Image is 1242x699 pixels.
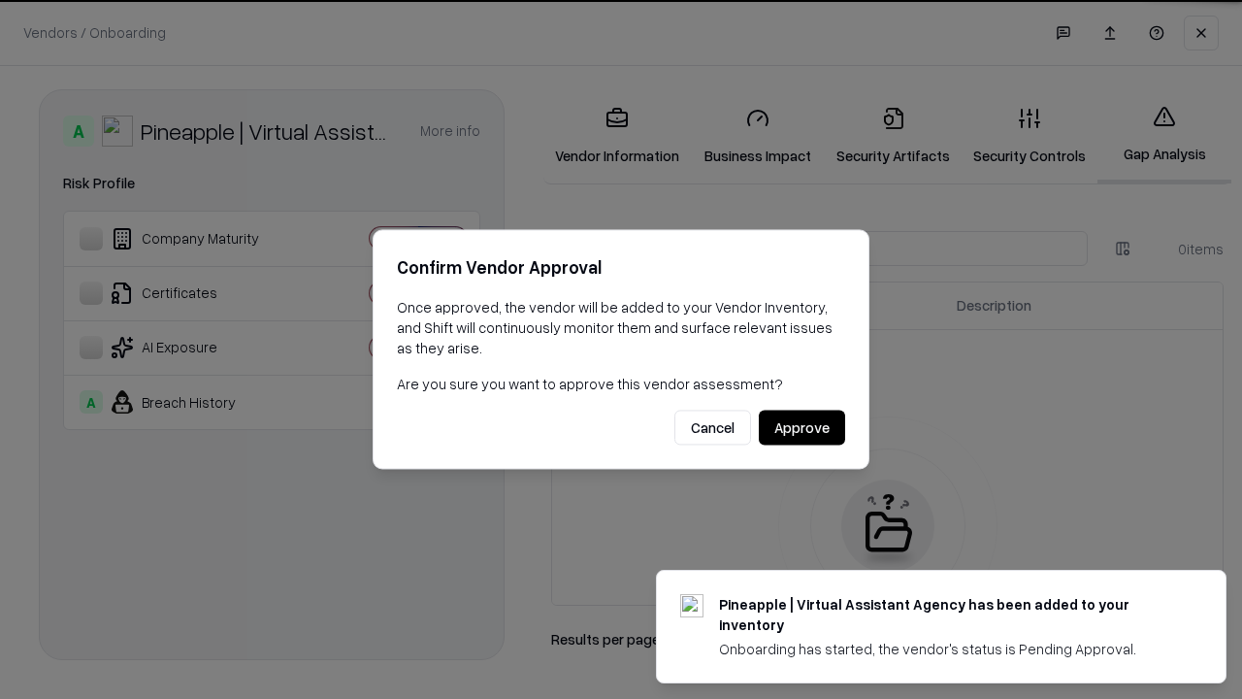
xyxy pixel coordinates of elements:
button: Approve [759,411,845,446]
p: Are you sure you want to approve this vendor assessment? [397,374,845,394]
div: Pineapple | Virtual Assistant Agency has been added to your inventory [719,594,1179,635]
button: Cancel [674,411,751,446]
div: Onboarding has started, the vendor's status is Pending Approval. [719,639,1179,659]
img: trypineapple.com [680,594,703,617]
h2: Confirm Vendor Approval [397,253,845,282]
p: Once approved, the vendor will be added to your Vendor Inventory, and Shift will continuously mon... [397,297,845,358]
